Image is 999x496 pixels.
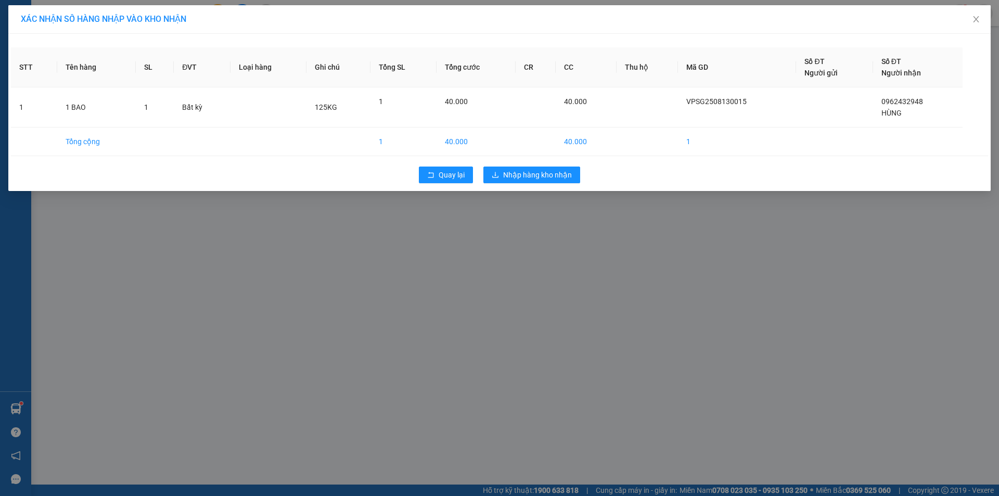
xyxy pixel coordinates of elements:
span: Nhập hàng kho nhận [503,169,572,181]
th: CR [516,47,556,87]
th: Thu hộ [617,47,678,87]
span: 40.000 [564,97,587,106]
th: CC [556,47,617,87]
span: 1 [379,97,383,106]
button: rollbackQuay lại [419,167,473,183]
span: Quay lại [439,169,465,181]
td: 1 [370,128,437,156]
td: 1 BAO [57,87,135,128]
th: Tổng SL [370,47,437,87]
th: SL [136,47,174,87]
th: Mã GD [678,47,796,87]
td: 40.000 [556,128,617,156]
span: HÙNG [881,109,902,117]
span: 40.000 [445,97,468,106]
span: Số ĐT [804,57,824,66]
th: ĐVT [174,47,230,87]
span: Số ĐT [881,57,901,66]
span: 1 [144,103,148,111]
span: download [492,171,499,180]
td: Bất kỳ [174,87,230,128]
td: 1 [678,128,796,156]
span: 0962432948 [881,97,923,106]
th: STT [11,47,57,87]
button: Close [962,5,991,34]
span: Người gửi [804,69,838,77]
td: 1 [11,87,57,128]
td: 40.000 [437,128,516,156]
span: close [972,15,980,23]
span: 125KG [315,103,337,111]
td: Tổng cộng [57,128,135,156]
th: Ghi chú [306,47,370,87]
span: rollback [427,171,434,180]
button: downloadNhập hàng kho nhận [483,167,580,183]
th: Loại hàng [230,47,306,87]
th: Tên hàng [57,47,135,87]
span: Người nhận [881,69,921,77]
th: Tổng cước [437,47,516,87]
span: XÁC NHẬN SỐ HÀNG NHẬP VÀO KHO NHẬN [21,14,186,24]
span: VPSG2508130015 [686,97,747,106]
